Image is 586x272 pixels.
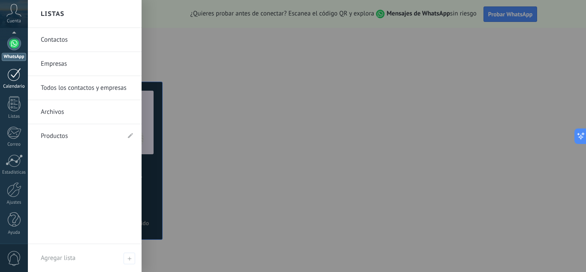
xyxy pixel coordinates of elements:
a: Empresas [41,52,133,76]
a: Archivos [41,100,133,124]
a: Productos [41,124,120,148]
div: Calendario [2,84,27,89]
span: Agregar lista [41,254,76,262]
div: Ajustes [2,200,27,205]
div: Estadísticas [2,170,27,175]
span: Cuenta [7,18,21,24]
a: Todos los contactos y empresas [41,76,133,100]
div: Ayuda [2,230,27,235]
span: Agregar lista [124,253,135,264]
div: WhatsApp [2,53,26,61]
div: Correo [2,142,27,147]
h2: Listas [41,0,64,28]
a: Contactos [41,28,133,52]
div: Listas [2,114,27,119]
